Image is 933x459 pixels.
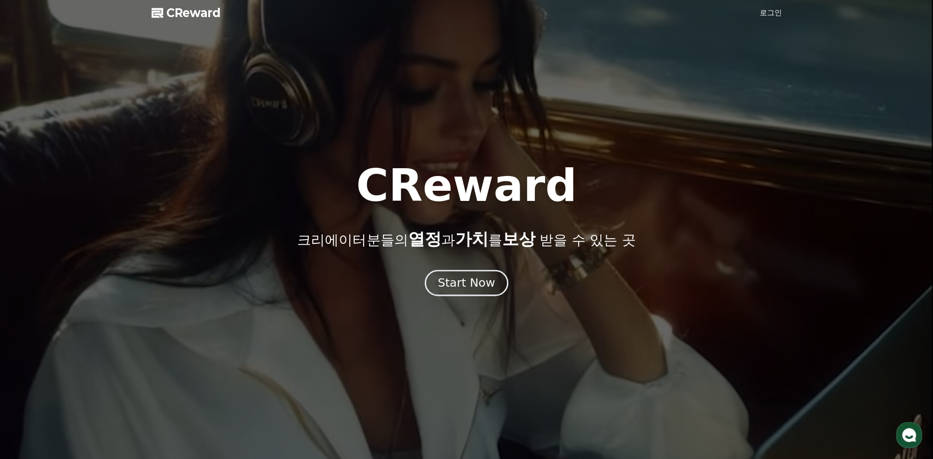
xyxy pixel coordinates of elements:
[455,229,488,248] span: 가치
[438,275,495,291] div: Start Now
[425,270,508,296] button: Start Now
[84,306,95,314] span: 대화
[3,292,61,315] a: 홈
[427,280,506,288] a: Start Now
[760,7,782,18] a: 로그인
[152,6,221,20] a: CReward
[142,306,153,313] span: 설정
[61,292,119,315] a: 대화
[502,229,535,248] span: 보상
[29,306,35,313] span: 홈
[119,292,177,315] a: 설정
[356,164,577,208] h1: CReward
[297,230,635,248] p: 크리에이터분들의 과 를 받을 수 있는 곳
[408,229,441,248] span: 열정
[166,6,221,20] span: CReward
